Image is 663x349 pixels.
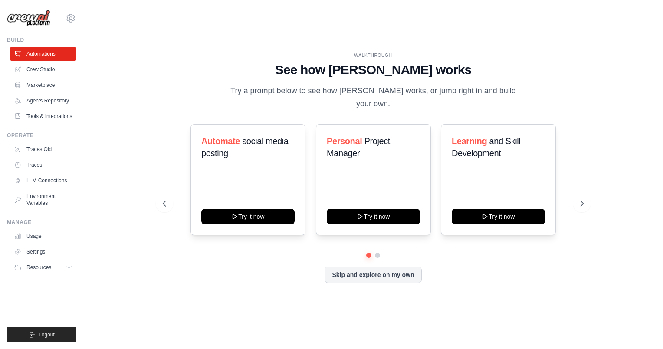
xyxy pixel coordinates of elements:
div: Build [7,36,76,43]
a: Settings [10,245,76,259]
span: Project Manager [327,136,390,158]
a: Automations [10,47,76,61]
button: Try it now [201,209,295,224]
div: Manage [7,219,76,226]
div: WALKTHROUGH [163,52,584,59]
span: and Skill Development [452,136,520,158]
p: Try a prompt below to see how [PERSON_NAME] works, or jump right in and build your own. [227,85,519,110]
a: Traces Old [10,142,76,156]
a: Usage [10,229,76,243]
button: Resources [10,260,76,274]
a: Crew Studio [10,63,76,76]
button: Logout [7,327,76,342]
iframe: Chat Widget [620,307,663,349]
span: Personal [327,136,362,146]
button: Skip and explore on my own [325,267,421,283]
a: Marketplace [10,78,76,92]
h1: See how [PERSON_NAME] works [163,62,584,78]
a: Traces [10,158,76,172]
button: Try it now [452,209,545,224]
img: Logo [7,10,50,27]
a: Agents Repository [10,94,76,108]
div: Operate [7,132,76,139]
a: Tools & Integrations [10,109,76,123]
button: Try it now [327,209,420,224]
span: Learning [452,136,487,146]
span: Automate [201,136,240,146]
span: Resources [26,264,51,271]
a: LLM Connections [10,174,76,188]
span: social media posting [201,136,289,158]
span: Logout [39,331,55,338]
a: Environment Variables [10,189,76,210]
